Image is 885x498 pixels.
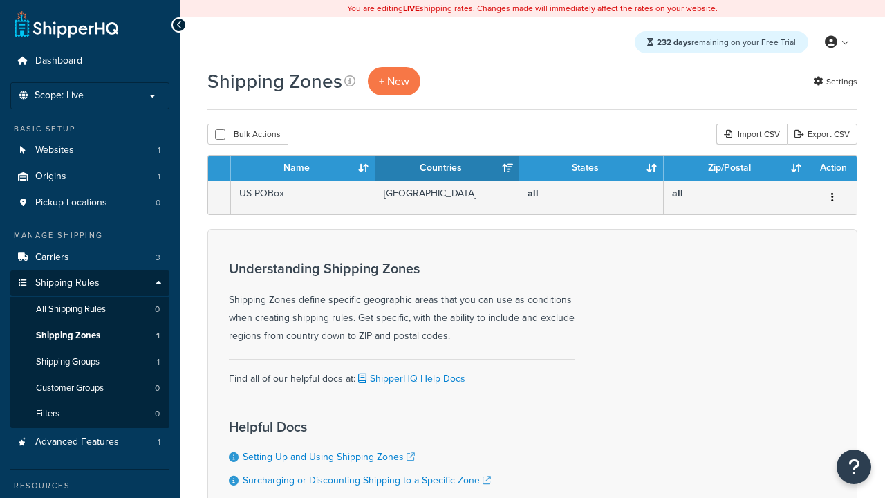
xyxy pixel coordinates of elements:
[368,67,420,95] a: + New
[664,156,808,181] th: Zip/Postal: activate to sort column ascending
[155,408,160,420] span: 0
[231,181,375,214] td: US POBox
[672,186,683,201] b: all
[10,270,169,296] a: Shipping Rules
[155,382,160,394] span: 0
[158,145,160,156] span: 1
[528,186,539,201] b: all
[36,330,100,342] span: Shipping Zones
[35,145,74,156] span: Websites
[635,31,808,53] div: remaining on your Free Trial
[10,376,169,401] li: Customer Groups
[10,138,169,163] a: Websites 1
[10,323,169,349] a: Shipping Zones 1
[10,297,169,322] a: All Shipping Rules 0
[155,304,160,315] span: 0
[35,277,100,289] span: Shipping Rules
[229,261,575,276] h3: Understanding Shipping Zones
[519,156,664,181] th: States: activate to sort column ascending
[207,68,342,95] h1: Shipping Zones
[156,197,160,209] span: 0
[10,349,169,375] li: Shipping Groups
[10,164,169,190] a: Origins 1
[10,480,169,492] div: Resources
[10,430,169,455] li: Advanced Features
[243,473,491,488] a: Surcharging or Discounting Shipping to a Specific Zone
[10,401,169,427] li: Filters
[716,124,787,145] div: Import CSV
[15,10,118,38] a: ShipperHQ Home
[403,2,420,15] b: LIVE
[36,356,100,368] span: Shipping Groups
[157,356,160,368] span: 1
[36,382,104,394] span: Customer Groups
[10,138,169,163] li: Websites
[375,156,520,181] th: Countries: activate to sort column ascending
[837,450,871,484] button: Open Resource Center
[229,419,491,434] h3: Helpful Docs
[35,55,82,67] span: Dashboard
[158,436,160,448] span: 1
[10,230,169,241] div: Manage Shipping
[231,156,375,181] th: Name: activate to sort column ascending
[10,401,169,427] a: Filters 0
[10,190,169,216] a: Pickup Locations 0
[10,349,169,375] a: Shipping Groups 1
[156,252,160,264] span: 3
[10,376,169,401] a: Customer Groups 0
[10,430,169,455] a: Advanced Features 1
[787,124,857,145] a: Export CSV
[657,36,691,48] strong: 232 days
[10,245,169,270] a: Carriers 3
[355,371,465,386] a: ShipperHQ Help Docs
[10,164,169,190] li: Origins
[36,408,59,420] span: Filters
[10,297,169,322] li: All Shipping Rules
[375,181,520,214] td: [GEOGRAPHIC_DATA]
[10,245,169,270] li: Carriers
[229,261,575,345] div: Shipping Zones define specific geographic areas that you can use as conditions when creating ship...
[814,72,857,91] a: Settings
[35,90,84,102] span: Scope: Live
[156,330,160,342] span: 1
[10,48,169,74] a: Dashboard
[35,197,107,209] span: Pickup Locations
[35,252,69,264] span: Carriers
[158,171,160,183] span: 1
[10,123,169,135] div: Basic Setup
[243,450,415,464] a: Setting Up and Using Shipping Zones
[808,156,857,181] th: Action
[10,270,169,428] li: Shipping Rules
[10,323,169,349] li: Shipping Zones
[10,190,169,216] li: Pickup Locations
[36,304,106,315] span: All Shipping Rules
[207,124,288,145] button: Bulk Actions
[379,73,409,89] span: + New
[35,436,119,448] span: Advanced Features
[35,171,66,183] span: Origins
[229,359,575,388] div: Find all of our helpful docs at:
